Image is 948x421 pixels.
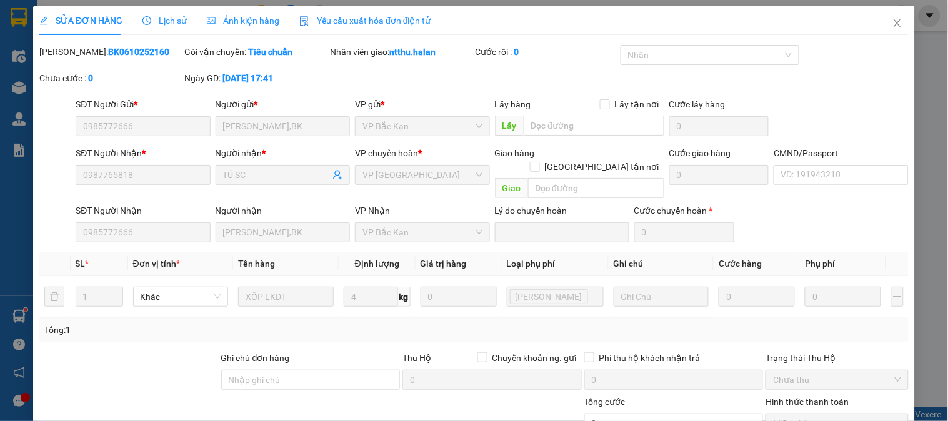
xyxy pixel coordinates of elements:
[221,353,290,363] label: Ghi chú đơn hàng
[76,259,86,269] span: SL
[540,160,664,174] span: [GEOGRAPHIC_DATA] tận nơi
[502,252,609,276] th: Loại phụ phí
[766,351,908,365] div: Trạng thái Thu Hộ
[207,16,216,25] span: picture
[355,148,418,158] span: VP chuyển hoàn
[421,287,497,307] input: 0
[223,73,274,83] b: [DATE] 17:41
[610,97,664,111] span: Lấy tận nơi
[389,47,436,57] b: ntthu.halan
[495,204,629,217] div: Lý do chuyển hoàn
[108,47,169,57] b: BK0610252160
[299,16,431,26] span: Yêu cầu xuất hóa đơn điện tử
[332,170,342,180] span: user-add
[528,178,664,198] input: Dọc đường
[216,97,350,111] div: Người gửi
[495,99,531,109] span: Lấy hàng
[514,47,519,57] b: 0
[475,45,617,59] div: Cước rồi :
[185,71,327,85] div: Ngày GD:
[39,16,48,25] span: edit
[238,259,275,269] span: Tên hàng
[495,116,524,136] span: Lấy
[892,18,902,28] span: close
[891,287,904,307] button: plus
[185,45,327,59] div: Gói vận chuyển:
[355,204,489,217] div: VP Nhận
[330,45,472,59] div: Nhân viên giao:
[495,178,528,198] span: Giao
[142,16,151,25] span: clock-circle
[76,204,210,217] div: SĐT Người Nhận
[133,259,180,269] span: Đơn vị tính
[39,71,182,85] div: Chưa cước :
[421,259,467,269] span: Giá trị hàng
[773,370,901,389] span: Chưa thu
[495,148,535,158] span: Giao hàng
[249,47,293,57] b: Tiêu chuẩn
[766,397,849,407] label: Hình thức thanh toán
[88,73,93,83] b: 0
[141,287,221,306] span: Khác
[669,148,731,158] label: Cước giao hàng
[76,97,210,111] div: SĐT Người Gửi
[669,116,769,136] input: Cước lấy hàng
[524,116,664,136] input: Dọc đường
[362,166,482,184] span: VP Bắc Sơn
[238,287,334,307] input: VD: Bàn, Ghế
[719,259,762,269] span: Cước hàng
[669,99,726,109] label: Cước lấy hàng
[510,289,588,304] span: Lưu kho
[594,351,706,365] span: Phí thu hộ khách nhận trả
[221,370,401,390] input: Ghi chú đơn hàng
[719,287,795,307] input: 0
[39,45,182,59] div: [PERSON_NAME]:
[516,290,582,304] span: [PERSON_NAME]
[216,204,350,217] div: Người nhận
[39,16,122,26] span: SỬA ĐƠN HÀNG
[805,259,835,269] span: Phụ phí
[44,287,64,307] button: delete
[669,165,769,185] input: Cước giao hàng
[216,146,350,160] div: Người nhận
[402,353,431,363] span: Thu Hộ
[609,252,714,276] th: Ghi chú
[142,16,187,26] span: Lịch sử
[362,117,482,136] span: VP Bắc Kạn
[355,259,399,269] span: Định lượng
[774,146,908,160] div: CMND/Passport
[398,287,411,307] span: kg
[614,287,709,307] input: Ghi Chú
[880,6,915,41] button: Close
[634,204,734,217] div: Cước chuyển hoàn
[487,351,582,365] span: Chuyển khoản ng. gửi
[299,16,309,26] img: icon
[584,397,626,407] span: Tổng cước
[207,16,279,26] span: Ảnh kiện hàng
[362,223,482,242] span: VP Bắc Kạn
[76,146,210,160] div: SĐT Người Nhận
[44,323,367,337] div: Tổng: 1
[355,97,489,111] div: VP gửi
